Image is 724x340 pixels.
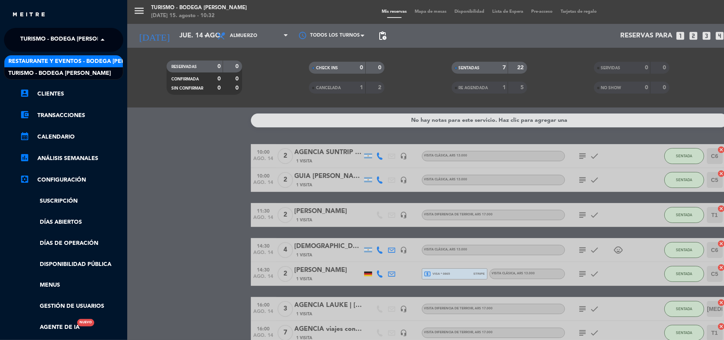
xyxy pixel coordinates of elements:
[20,89,123,99] a: account_boxClientes
[20,88,29,98] i: account_box
[20,323,80,332] a: Agente de IANuevo
[20,239,123,248] a: Días de Operación
[20,218,123,227] a: Días abiertos
[20,153,29,162] i: assessment
[77,319,94,326] div: Nuevo
[8,69,111,78] span: Turismo - Bodega [PERSON_NAME]
[20,175,123,185] a: Configuración
[20,174,29,184] i: settings_applications
[20,197,123,206] a: Suscripción
[20,260,123,269] a: Disponibilidad pública
[20,132,123,142] a: calendar_monthCalendario
[20,31,123,48] span: Turismo - Bodega [PERSON_NAME]
[12,12,46,18] img: MEITRE
[20,281,123,290] a: Menus
[20,111,123,120] a: account_balance_walletTransacciones
[378,31,387,41] span: pending_actions
[20,302,123,311] a: Gestión de usuarios
[20,110,29,119] i: account_balance_wallet
[20,154,123,163] a: assessmentANÁLISIS SEMANALES
[20,131,29,141] i: calendar_month
[8,57,159,66] span: Restaurante y Eventos - Bodega [PERSON_NAME]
